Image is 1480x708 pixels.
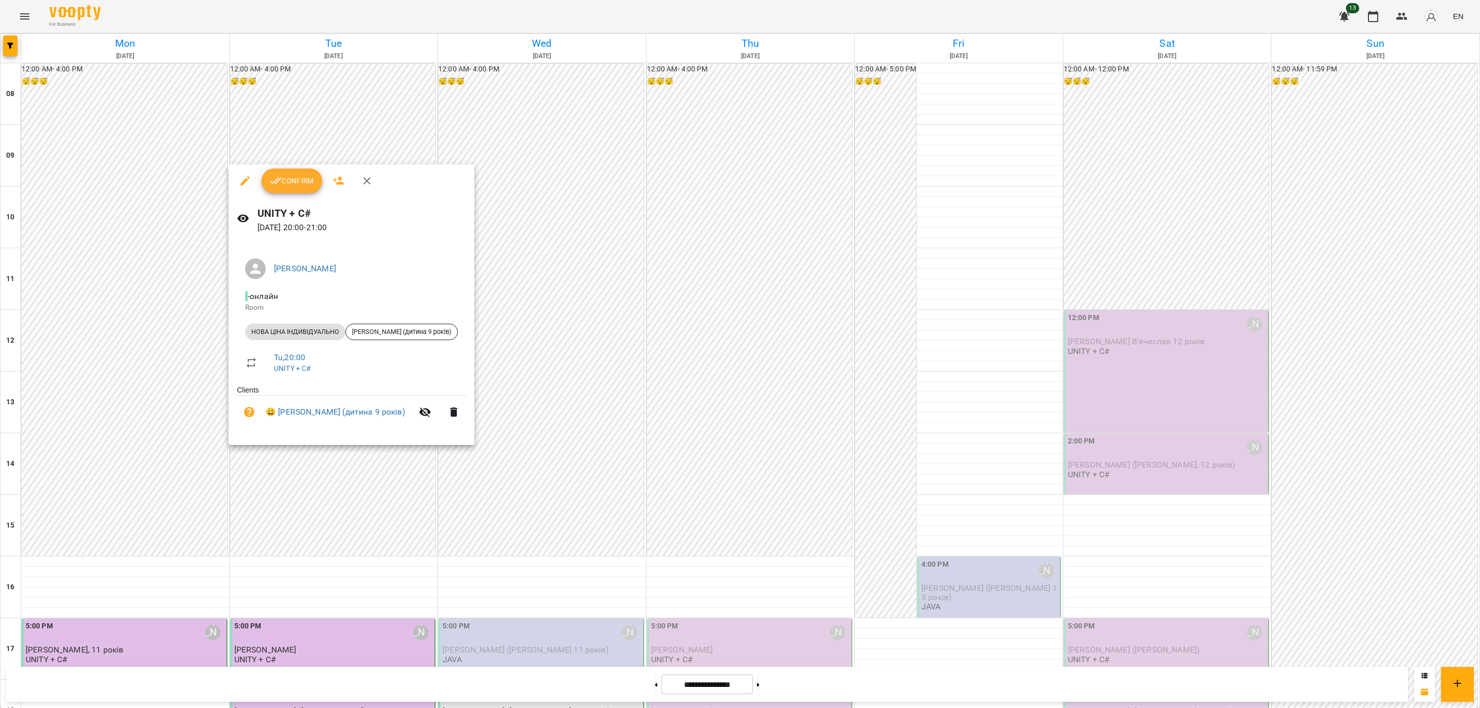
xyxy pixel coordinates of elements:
[237,400,262,424] button: Unpaid. Bill the attendance?
[262,169,322,193] button: Confirm
[274,364,310,372] a: UNITY + C#
[245,327,345,337] span: НОВА ЦІНА ІНДИВІДУАЛЬНО
[274,264,336,273] a: [PERSON_NAME]
[274,352,305,362] a: Tu , 20:00
[266,406,405,418] a: 😀 [PERSON_NAME] (дитина 9 років)
[257,221,466,234] p: [DATE] 20:00 - 21:00
[245,291,280,301] span: - онлайн
[346,327,457,337] span: [PERSON_NAME] (дитина 9 років)
[345,324,458,340] div: [PERSON_NAME] (дитина 9 років)
[270,175,314,187] span: Confirm
[245,303,458,313] p: Room
[237,385,466,433] ul: Clients
[257,206,466,221] h6: UNITY + C#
